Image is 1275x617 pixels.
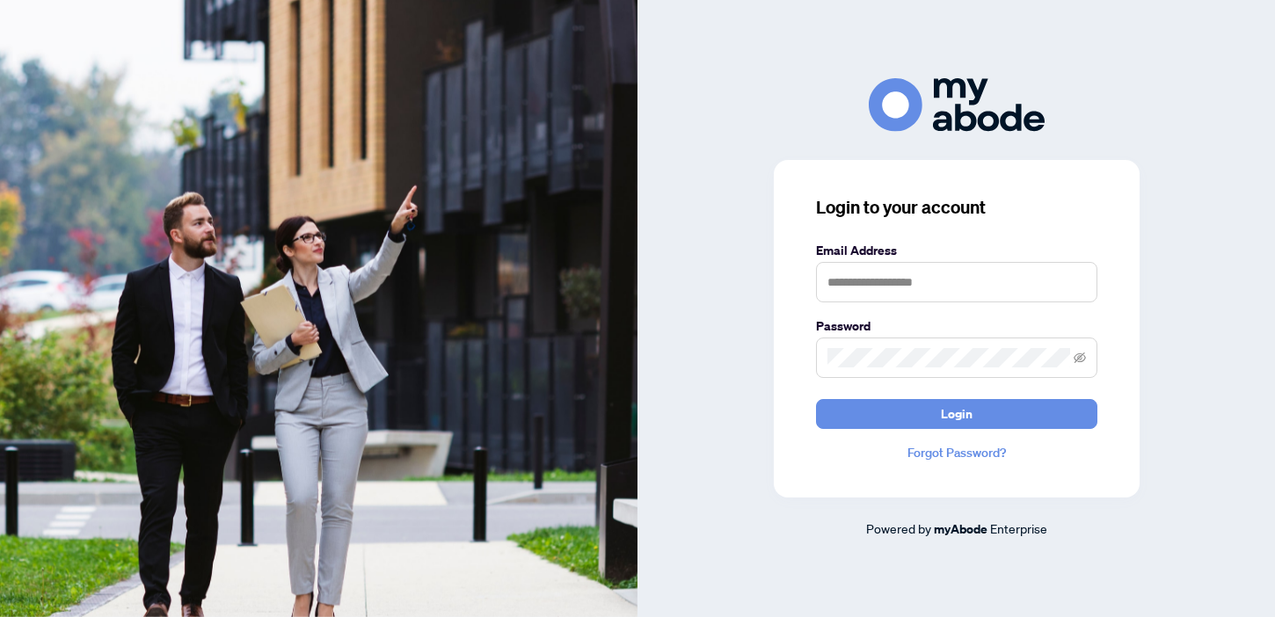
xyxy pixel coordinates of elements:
[866,520,931,536] span: Powered by
[816,443,1097,462] a: Forgot Password?
[990,520,1047,536] span: Enterprise
[934,519,987,539] a: myAbode
[816,316,1097,336] label: Password
[1074,352,1086,364] span: eye-invisible
[816,241,1097,260] label: Email Address
[816,399,1097,429] button: Login
[941,400,973,428] span: Login
[869,78,1045,132] img: ma-logo
[816,195,1097,220] h3: Login to your account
